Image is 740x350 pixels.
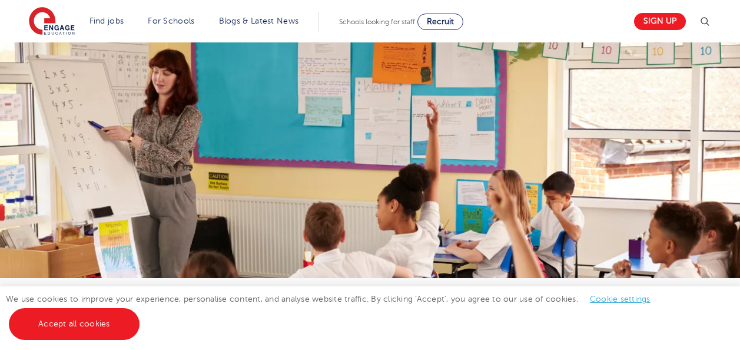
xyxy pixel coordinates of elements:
a: For Schools [148,16,194,25]
a: Find jobs [89,16,124,25]
a: Recruit [417,14,463,30]
a: Accept all cookies [9,308,140,340]
a: Blogs & Latest News [219,16,299,25]
a: Cookie settings [590,295,651,303]
span: Schools looking for staff [339,18,415,26]
span: We use cookies to improve your experience, personalise content, and analyse website traffic. By c... [6,295,662,328]
img: Engage Education [29,7,75,37]
span: Recruit [427,17,454,26]
a: Sign up [634,13,686,30]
